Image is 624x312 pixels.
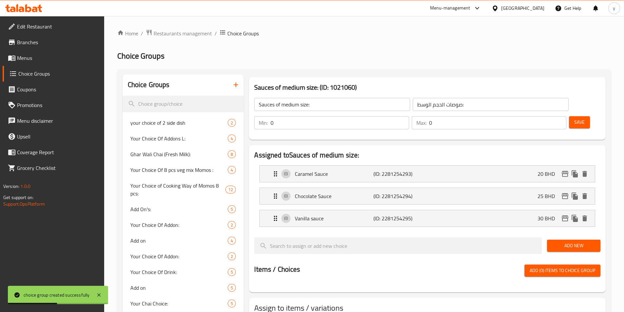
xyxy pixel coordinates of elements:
div: [GEOGRAPHIC_DATA] [501,5,544,12]
span: Your Choice Of 8 pcs veg mix Momos : [130,166,228,174]
span: Choice Groups [117,48,164,63]
div: Your Choice of Cooking Way of Momos 8 pcs:12 [123,178,244,201]
span: 5 [228,206,236,212]
h3: Sauces of medium size: (ID: 1021060) [254,82,600,93]
a: Branches [3,34,104,50]
div: your choice of 2 side dish2 [123,115,244,131]
span: Add New [552,242,595,250]
button: delete [580,213,590,223]
span: Your Chai Choice: [130,300,228,307]
p: 20 BHD [538,170,560,178]
li: Expand [254,163,600,185]
div: Choices [228,166,236,174]
span: 2 [228,120,236,126]
div: Choices [228,268,236,276]
a: Promotions [3,97,104,113]
span: Choice Groups [18,70,99,78]
div: Add on5 [123,280,244,296]
span: 5 [228,269,236,275]
p: (ID: 2281254293) [373,170,426,178]
li: / [215,29,217,37]
span: Ghar Wali Chai (Fresh Milk): [130,150,228,158]
button: delete [580,191,590,201]
span: Menu disclaimer [17,117,99,125]
input: search [123,96,244,112]
span: Restaurants management [154,29,212,37]
h2: Choice Groups [128,80,170,90]
span: Coupons [17,85,99,93]
div: Your Choice Of Addon:2 [123,248,244,264]
button: duplicate [570,169,580,179]
div: Choices [228,300,236,307]
button: edit [560,169,570,179]
span: Your Choice Of Addon: [130,252,228,260]
a: Edit Restaurant [3,19,104,34]
a: Restaurants management [146,29,212,38]
div: Choices [228,119,236,127]
div: Your Choice Of 8 pcs veg mix Momos :4 [123,162,244,178]
span: Save [574,118,585,126]
div: Add on4 [123,233,244,248]
span: 5 [228,285,236,291]
h2: Items / Choices [254,265,300,274]
span: 4 [228,167,236,173]
div: Choices [228,205,236,213]
p: Caramel Sauce [295,170,373,178]
span: Your Choice Of Addons L: [130,135,228,142]
h2: Assigned to Sauces of medium size: [254,150,600,160]
a: Upsell [3,129,104,144]
span: Your Choice Of Addon: [130,221,228,229]
div: Add On's:5 [123,201,244,217]
div: Choices [228,150,236,158]
span: 4 [228,136,236,142]
div: Expand [260,210,595,227]
a: Support.OpsPlatform [3,200,45,208]
span: y [613,5,615,12]
span: Add On's: [130,205,228,213]
div: Menu-management [430,4,470,12]
div: Choices [228,221,236,229]
p: Max: [416,119,426,127]
button: duplicate [570,191,580,201]
p: (ID: 2281254295) [373,214,426,222]
button: edit [560,191,570,201]
div: Your Choice Of Drink:5 [123,264,244,280]
a: Home [117,29,138,37]
div: Choices [228,237,236,245]
span: Add (0) items to choice group [530,266,595,275]
div: Choices [228,135,236,142]
a: Coupons [3,82,104,97]
div: Your Choice Of Addon:2 [123,217,244,233]
span: Promotions [17,101,99,109]
span: 1.0.0 [20,182,30,191]
span: Grocery Checklist [17,164,99,172]
a: Grocery Checklist [3,160,104,176]
a: Choice Groups [3,66,104,82]
li: Expand [254,185,600,207]
span: 5 [228,301,236,307]
span: Choice Groups [227,29,259,37]
span: Menus [17,54,99,62]
span: Add on [130,237,228,245]
span: 12 [226,187,236,193]
p: Min: [259,119,268,127]
span: your choice of 2 side dish [130,119,228,127]
button: duplicate [570,213,580,223]
span: Version: [3,182,19,191]
span: Branches [17,38,99,46]
button: Save [569,116,590,128]
input: search [254,237,542,254]
span: Your Choice Of Drink: [130,268,228,276]
div: Ghar Wali Chai (Fresh Milk):8 [123,146,244,162]
span: Your Choice of Cooking Way of Momos 8 pcs: [130,182,226,197]
div: Choices [228,284,236,292]
button: Add New [547,240,600,252]
a: Menu disclaimer [3,113,104,129]
span: Coverage Report [17,148,99,156]
div: Choices [228,252,236,260]
div: Your Choice Of Addons L:4 [123,131,244,146]
p: 25 BHD [538,192,560,200]
span: 8 [228,151,236,157]
a: Coverage Report [3,144,104,160]
div: Your Chai Choice:5 [123,296,244,311]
